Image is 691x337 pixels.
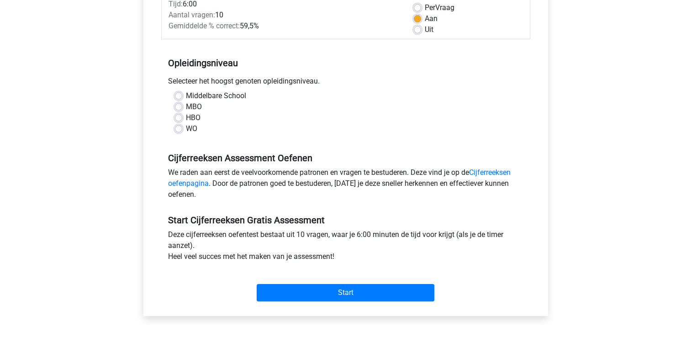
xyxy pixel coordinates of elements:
div: 59,5% [162,21,407,32]
span: Aantal vragen: [169,11,215,19]
div: We raden aan eerst de veelvoorkomende patronen en vragen te bestuderen. Deze vind je op de . Door... [161,167,530,204]
h5: Start Cijferreeksen Gratis Assessment [168,215,523,226]
label: WO [186,123,197,134]
div: Selecteer het hoogst genoten opleidingsniveau. [161,76,530,90]
input: Start [257,284,434,301]
div: Deze cijferreeksen oefentest bestaat uit 10 vragen, waar je 6:00 minuten de tijd voor krijgt (als... [161,229,530,266]
label: HBO [186,112,200,123]
h5: Cijferreeksen Assessment Oefenen [168,153,523,163]
span: Gemiddelde % correct: [169,21,240,30]
label: Vraag [425,2,454,13]
label: MBO [186,101,202,112]
h5: Opleidingsniveau [168,54,523,72]
span: Per [425,3,435,12]
label: Middelbare School [186,90,246,101]
label: Uit [425,24,433,35]
div: 10 [162,10,407,21]
label: Aan [425,13,438,24]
